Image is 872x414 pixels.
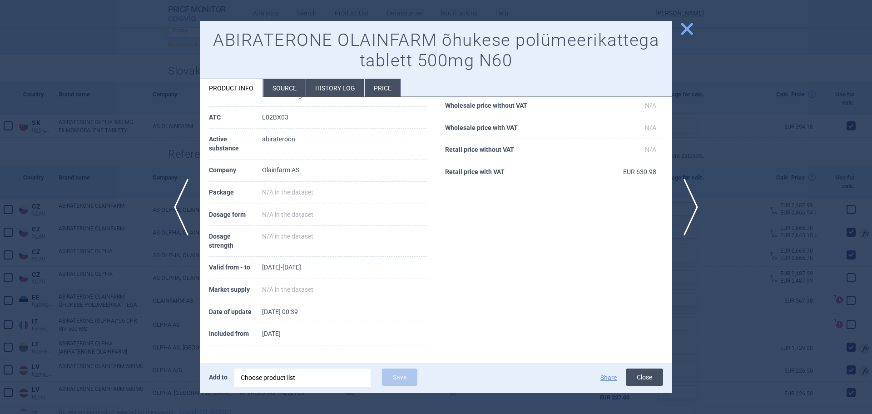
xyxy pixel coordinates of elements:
[209,204,262,226] th: Dosage form
[262,301,427,324] td: [DATE] 00:39
[209,30,663,71] h1: ABIRATERONE OLAINFARM õhukese polümeerikattega tablett 500mg N60
[263,79,306,97] li: Source
[445,95,593,117] th: Wholesale price without VAT
[200,79,263,97] li: Product info
[262,107,427,129] td: L02BX03
[626,369,663,386] button: Close
[209,279,262,301] th: Market supply
[445,139,593,161] th: Retail price without VAT
[209,129,262,160] th: Active substance
[209,226,262,257] th: Dosage strength
[209,160,262,182] th: Company
[209,301,262,324] th: Date of update
[600,374,617,381] button: Share
[209,369,228,386] p: Add to
[445,117,593,140] th: Wholesale price with VAT
[645,124,656,131] span: N/A
[209,257,262,279] th: Valid from - to
[645,146,656,153] span: N/A
[645,102,656,109] span: N/A
[241,369,364,387] div: Choose product list
[262,160,427,182] td: Olainfarm AS
[382,369,417,386] button: Save
[306,79,364,97] li: History log
[262,286,313,293] span: N/A in the dataset
[262,211,313,218] span: N/A in the dataset
[262,129,427,160] td: abirateroon
[262,233,313,240] span: N/A in the dataset
[262,323,427,345] td: [DATE]
[593,161,663,184] td: EUR 630.98
[209,107,262,129] th: ATC
[209,182,262,204] th: Package
[445,161,593,184] th: Retail price with VAT
[209,323,262,345] th: Included from
[262,189,313,196] span: N/A in the dataset
[365,79,401,97] li: Price
[262,257,427,279] td: [DATE] - [DATE]
[234,369,371,387] div: Choose product list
